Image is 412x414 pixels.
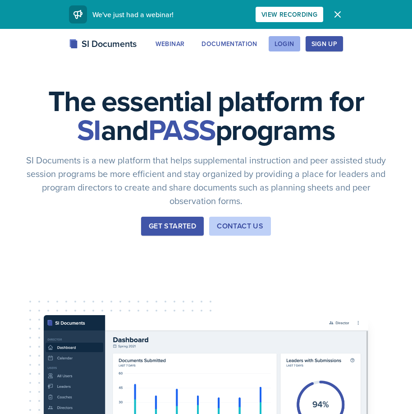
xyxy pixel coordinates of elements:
span: We've just had a webinar! [92,9,174,19]
button: View Recording [256,7,323,22]
div: Get Started [149,221,196,232]
button: Get Started [141,217,204,236]
div: View Recording [261,11,317,18]
button: Contact Us [209,217,271,236]
button: Documentation [196,36,263,51]
button: Sign Up [306,36,343,51]
button: Webinar [150,36,190,51]
div: Documentation [201,40,257,47]
div: Contact Us [217,221,263,232]
div: Sign Up [311,40,337,47]
div: Login [275,40,294,47]
button: Login [269,36,300,51]
div: SI Documents [69,37,137,51]
div: Webinar [156,40,184,47]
